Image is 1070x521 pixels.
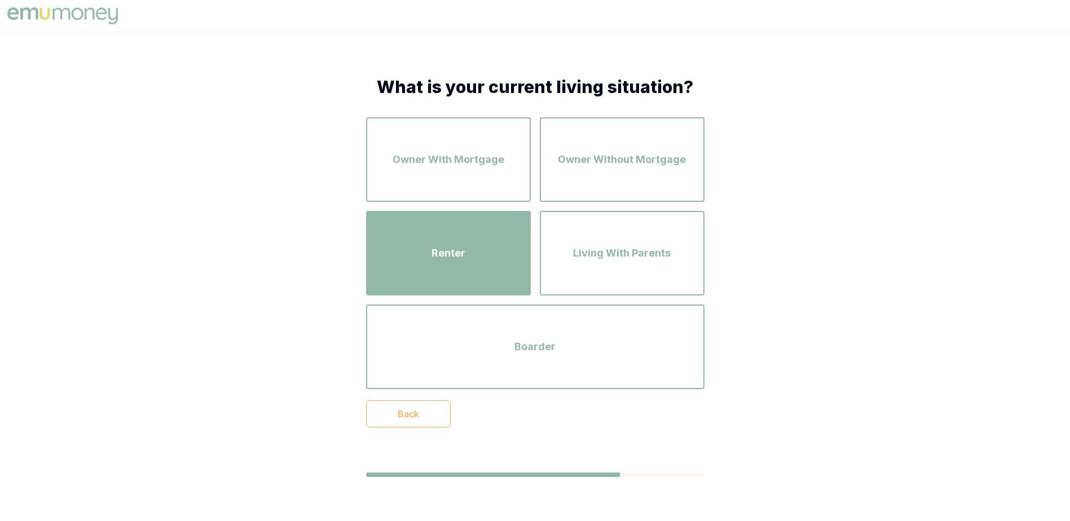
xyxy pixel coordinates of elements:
button: Living With Parents [540,211,704,295]
button: Owner With Mortgage [366,117,531,202]
span: Living With Parents [573,245,671,261]
img: Emu Money [5,5,121,27]
span: Owner With Mortgage [393,152,504,167]
h1: What is your current living situation? [366,77,704,97]
span: Owner Without Mortgage [558,152,686,167]
button: Renter [366,211,531,295]
button: Boarder [366,304,704,389]
span: Boarder [514,339,556,355]
span: Renter [431,245,465,261]
button: Back [366,400,451,427]
button: Owner Without Mortgage [540,117,704,202]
